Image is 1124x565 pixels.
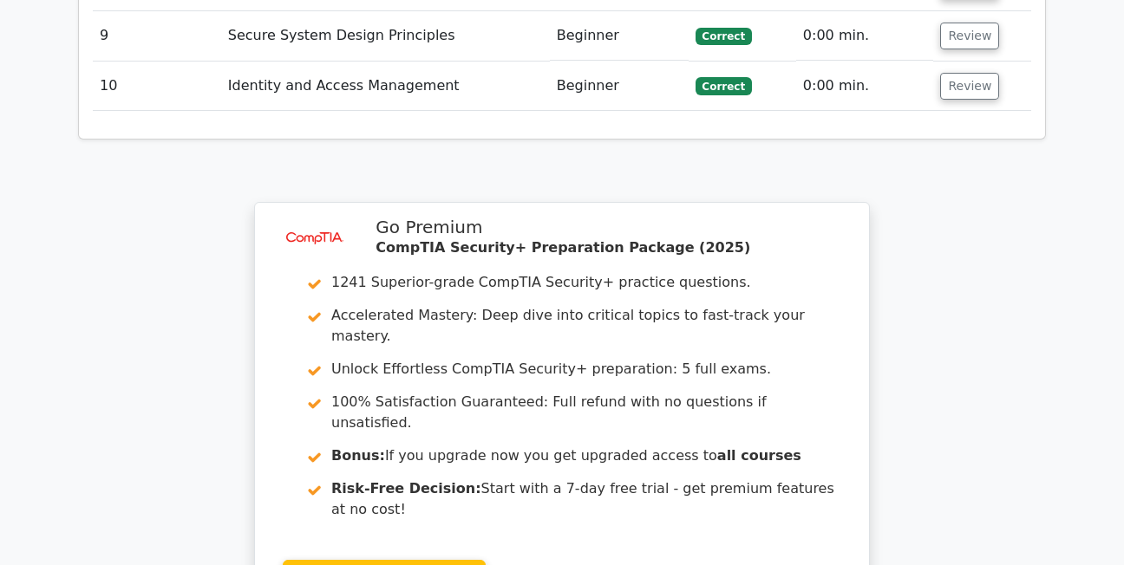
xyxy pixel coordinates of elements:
td: Beginner [550,11,689,61]
td: Beginner [550,62,689,111]
button: Review [940,23,999,49]
td: 0:00 min. [796,62,934,111]
span: Correct [696,28,752,45]
td: Identity and Access Management [221,62,550,111]
td: 10 [93,62,221,111]
td: 9 [93,11,221,61]
td: Secure System Design Principles [221,11,550,61]
span: Correct [696,77,752,94]
button: Review [940,73,999,100]
td: 0:00 min. [796,11,934,61]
